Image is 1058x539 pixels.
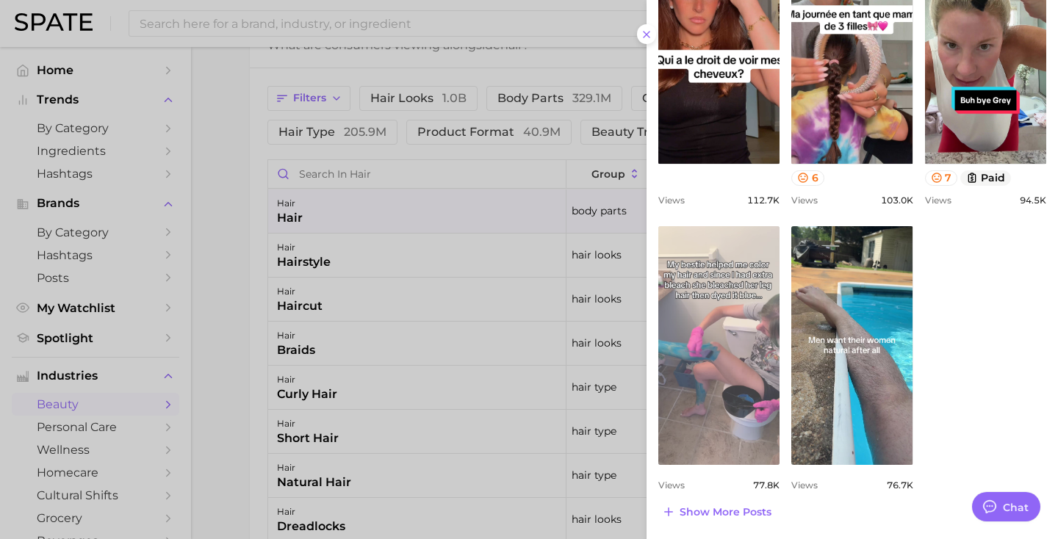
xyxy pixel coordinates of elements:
[925,170,958,186] button: 7
[658,195,685,206] span: Views
[960,170,1011,186] button: paid
[791,170,824,186] button: 6
[658,480,685,491] span: Views
[680,506,771,518] span: Show more posts
[791,480,818,491] span: Views
[658,502,775,522] button: Show more posts
[881,195,913,206] span: 103.0k
[753,480,780,491] span: 77.8k
[1020,195,1046,206] span: 94.5k
[887,480,913,491] span: 76.7k
[747,195,780,206] span: 112.7k
[791,195,818,206] span: Views
[925,195,951,206] span: Views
